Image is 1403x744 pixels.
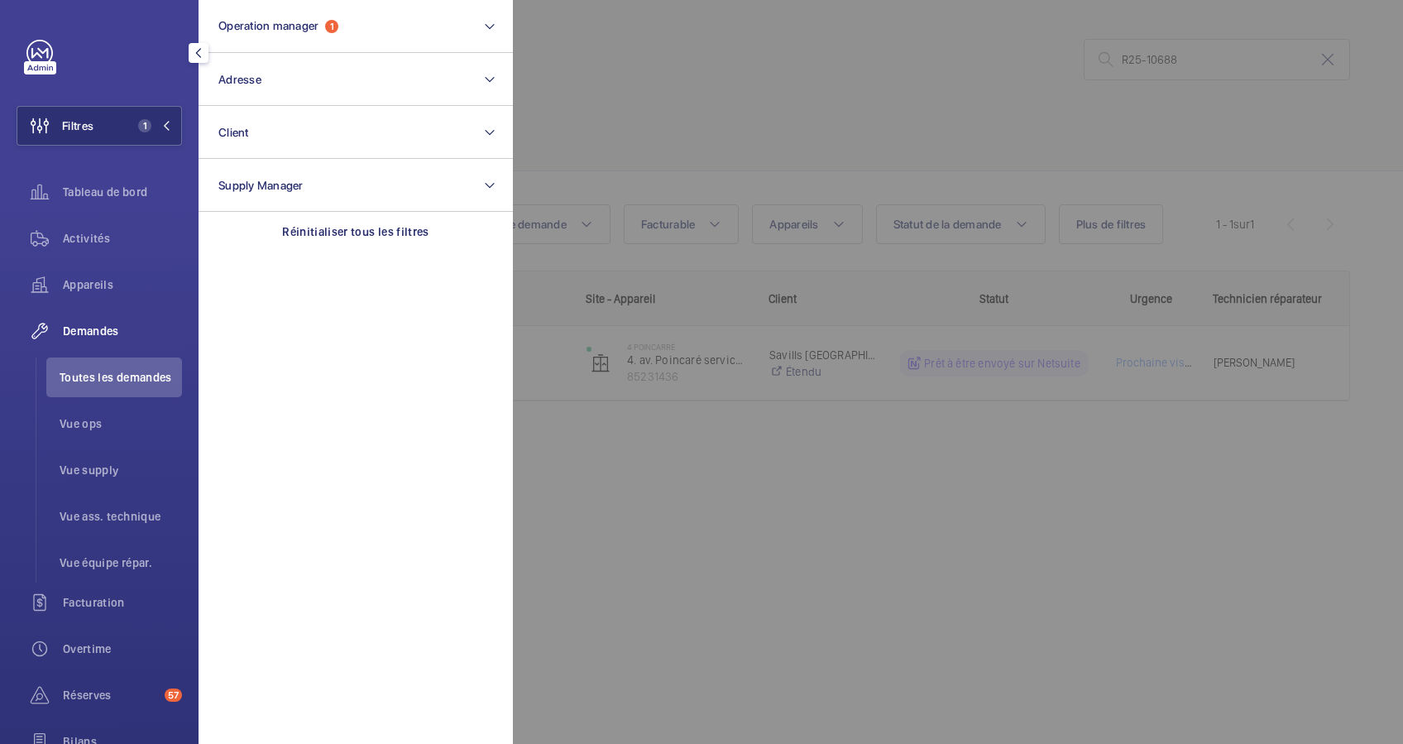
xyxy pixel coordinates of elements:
[60,415,182,432] span: Vue ops
[60,554,182,571] span: Vue équipe répar.
[63,184,182,200] span: Tableau de bord
[165,689,182,702] span: 57
[63,230,182,247] span: Activités
[60,369,182,386] span: Toutes les demandes
[60,462,182,478] span: Vue supply
[62,118,93,134] span: Filtres
[17,106,182,146] button: Filtres1
[63,641,182,657] span: Overtime
[63,687,158,703] span: Réserves
[63,323,182,339] span: Demandes
[63,276,182,293] span: Appareils
[63,594,182,611] span: Facturation
[138,119,151,132] span: 1
[60,508,182,525] span: Vue ass. technique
